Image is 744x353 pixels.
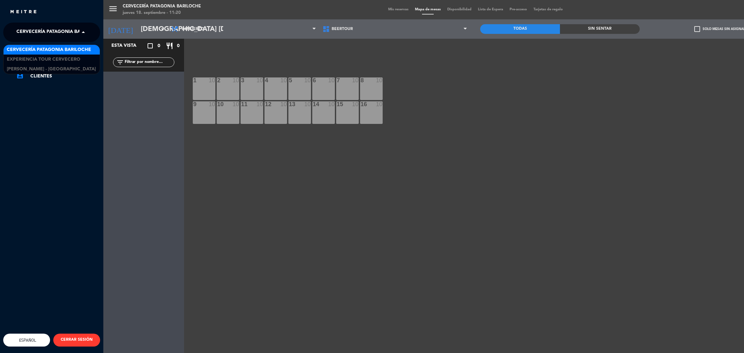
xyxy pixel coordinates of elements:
span: Cervecería Patagonia Bariloche [16,25,101,39]
input: Filtrar por nombre... [124,59,174,66]
a: account_boxClientes [16,72,100,80]
button: CERRAR SESIÓN [53,334,100,347]
i: crop_square [146,42,154,50]
i: account_box [16,72,24,79]
i: filter_list [116,58,124,66]
span: Cervecería Patagonia Bariloche [7,46,91,54]
i: restaurant [166,42,173,50]
span: [PERSON_NAME] - [GEOGRAPHIC_DATA] [7,66,96,73]
img: MEITRE [10,10,37,15]
div: Esta vista [107,42,150,50]
span: Español [17,338,36,343]
span: 0 [177,42,180,50]
span: 0 [158,42,160,50]
span: Experiencia Tour Cervecero [7,56,80,63]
